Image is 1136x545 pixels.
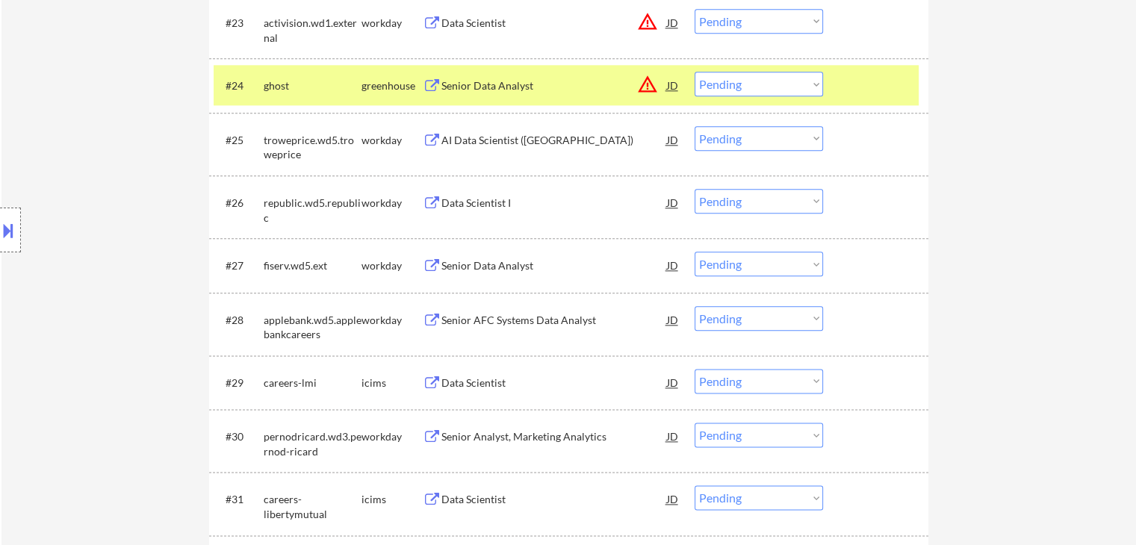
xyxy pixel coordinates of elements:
div: JD [665,126,680,153]
div: JD [665,252,680,278]
div: careers-libertymutual [264,492,361,521]
div: JD [665,485,680,512]
div: republic.wd5.republic [264,196,361,225]
div: JD [665,423,680,449]
div: #30 [226,429,252,444]
div: Data Scientist [441,492,667,507]
div: workday [361,429,423,444]
div: JD [665,9,680,36]
div: workday [361,196,423,211]
div: #31 [226,492,252,507]
div: AI Data Scientist ([GEOGRAPHIC_DATA]) [441,133,667,148]
div: Senior Data Analyst [441,78,667,93]
div: Data Scientist [441,376,667,390]
div: Data Scientist [441,16,667,31]
div: pernodricard.wd3.pernod-ricard [264,429,361,458]
button: warning_amber [637,74,658,95]
div: JD [665,306,680,333]
div: #24 [226,78,252,93]
div: greenhouse [361,78,423,93]
button: warning_amber [637,11,658,32]
div: fiserv.wd5.ext [264,258,361,273]
div: workday [361,258,423,273]
div: workday [361,133,423,148]
div: activision.wd1.external [264,16,361,45]
div: troweprice.wd5.troweprice [264,133,361,162]
div: JD [665,369,680,396]
div: workday [361,16,423,31]
div: Senior Analyst, Marketing Analytics [441,429,667,444]
div: Data Scientist I [441,196,667,211]
div: #29 [226,376,252,390]
div: workday [361,313,423,328]
div: icims [361,492,423,507]
div: Senior Data Analyst [441,258,667,273]
div: ghost [264,78,361,93]
div: icims [361,376,423,390]
div: #23 [226,16,252,31]
div: careers-lmi [264,376,361,390]
div: JD [665,189,680,216]
div: JD [665,72,680,99]
div: applebank.wd5.applebankcareers [264,313,361,342]
div: Senior AFC Systems Data Analyst [441,313,667,328]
